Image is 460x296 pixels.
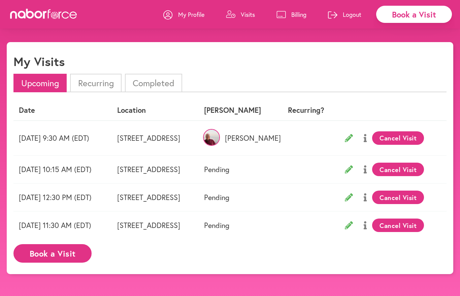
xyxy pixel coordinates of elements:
[112,121,199,156] td: [STREET_ADDRESS]
[125,74,182,92] li: Completed
[13,121,112,156] td: [DATE] 9:30 AM (EDT)
[13,54,65,69] h1: My Visits
[112,100,199,120] th: Location
[13,249,92,256] a: Book a Visit
[328,4,361,25] a: Logout
[376,6,452,23] div: Book a Visit
[276,4,306,25] a: Billing
[278,100,334,120] th: Recurring?
[372,163,424,176] button: Cancel Visit
[112,211,199,239] td: [STREET_ADDRESS]
[13,184,112,211] td: [DATE] 12:30 PM (EDT)
[112,156,199,184] td: [STREET_ADDRESS]
[199,184,278,211] td: Pending
[199,156,278,184] td: Pending
[372,191,424,204] button: Cancel Visit
[112,184,199,211] td: [STREET_ADDRESS]
[13,244,92,263] button: Book a Visit
[199,100,278,120] th: [PERSON_NAME]
[291,10,306,19] p: Billing
[204,134,273,142] p: [PERSON_NAME]
[372,219,424,232] button: Cancel Visit
[163,4,204,25] a: My Profile
[13,74,67,92] li: Upcoming
[13,211,112,239] td: [DATE] 11:30 AM (EDT)
[372,131,424,145] button: Cancel Visit
[203,129,220,146] img: hkAwU0KnSTKr25bQPZTD
[199,211,278,239] td: Pending
[343,10,361,19] p: Logout
[241,10,255,19] p: Visits
[70,74,121,92] li: Recurring
[178,10,204,19] p: My Profile
[13,156,112,184] td: [DATE] 10:15 AM (EDT)
[13,100,112,120] th: Date
[226,4,255,25] a: Visits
